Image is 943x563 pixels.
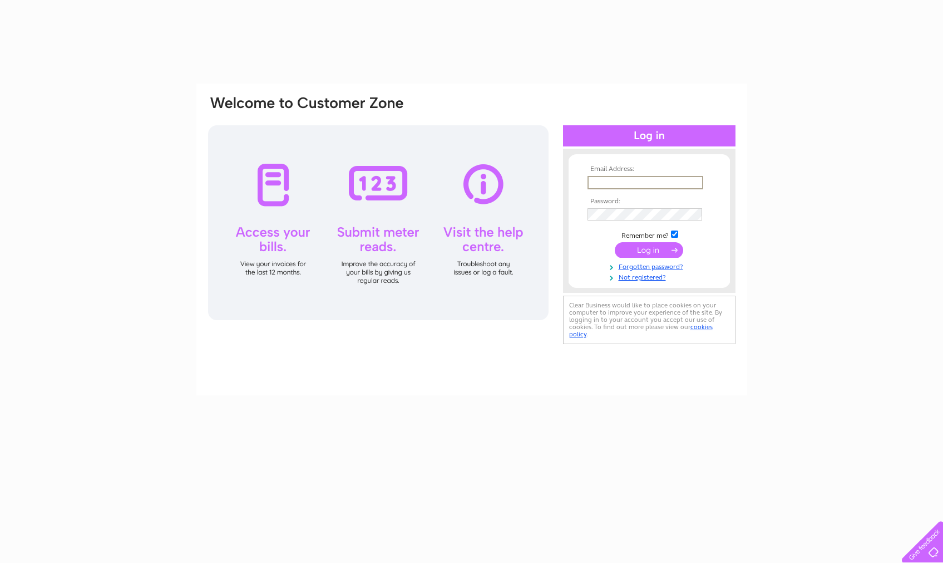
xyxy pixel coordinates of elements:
[563,296,735,344] div: Clear Business would like to place cookies on your computer to improve your experience of the sit...
[585,198,714,205] th: Password:
[587,261,714,271] a: Forgotten password?
[569,323,713,338] a: cookies policy
[585,229,714,240] td: Remember me?
[587,271,714,282] a: Not registered?
[615,242,683,258] input: Submit
[585,165,714,173] th: Email Address:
